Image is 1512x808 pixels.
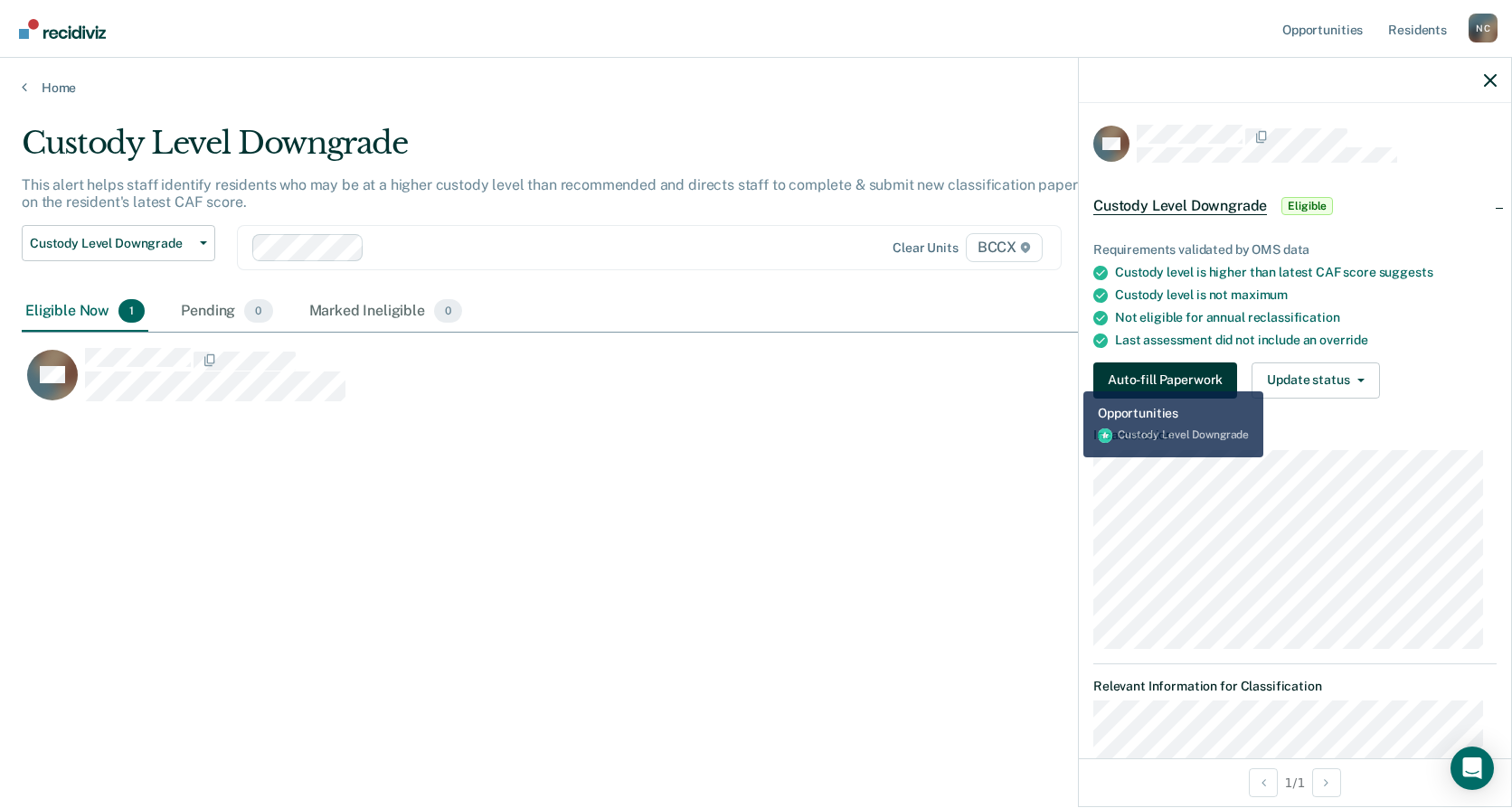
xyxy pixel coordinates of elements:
div: Custody level is not [1115,287,1497,303]
div: 1 / 1 [1079,758,1511,806]
div: Eligible Now [22,292,148,332]
span: 0 [434,299,462,323]
button: Update status [1252,362,1379,399]
div: CaseloadOpportunityCell-00386515 [22,347,1307,419]
a: Home [22,80,1490,96]
dt: Relevant Information for Classification [1093,679,1497,694]
div: Pending [177,292,276,332]
div: Requirements validated by OMS data [1093,242,1497,258]
button: Profile dropdown button [1469,14,1498,42]
div: Custody Level DowngradeEligible [1079,177,1511,235]
div: Open Intercom Messenger [1451,747,1494,790]
span: maximum [1231,287,1288,302]
span: 0 [244,299,272,323]
div: Custody Level Downgrade [22,125,1156,176]
div: Marked Ineligible [306,292,467,332]
span: suggests [1379,265,1433,279]
div: Clear units [893,240,959,256]
div: Last assessment did not include an [1115,333,1497,348]
dt: Incarceration [1093,427,1497,443]
span: BCCX [966,233,1043,262]
div: Not eligible for annual [1115,310,1497,325]
span: reclassification [1248,310,1340,324]
button: Next Opportunity [1312,768,1341,797]
span: override [1319,333,1368,347]
span: Custody Level Downgrade [1093,197,1267,215]
span: 1 [118,299,145,323]
div: Custody level is higher than latest CAF score [1115,265,1497,280]
button: Previous Opportunity [1249,768,1278,797]
p: This alert helps staff identify residents who may be at a higher custody level than recommended a... [22,176,1154,211]
span: Eligible [1281,197,1333,215]
div: N C [1469,14,1498,42]
button: Auto-fill Paperwork [1093,362,1237,399]
img: Recidiviz [19,19,106,39]
a: Navigate to form link [1093,362,1244,399]
span: Custody Level Downgrade [30,236,193,251]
